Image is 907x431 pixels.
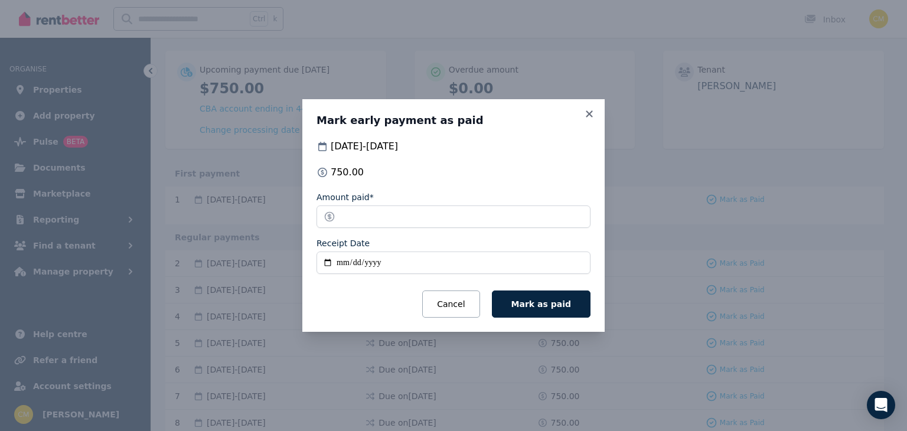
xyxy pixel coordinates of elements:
label: Receipt Date [317,237,370,249]
h3: Mark early payment as paid [317,113,590,128]
button: Cancel [422,290,479,318]
button: Mark as paid [492,290,590,318]
label: Amount paid* [317,191,374,203]
span: 750.00 [331,165,364,179]
span: [DATE] - [DATE] [331,139,398,154]
div: Open Intercom Messenger [867,391,895,419]
span: Mark as paid [511,299,571,309]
